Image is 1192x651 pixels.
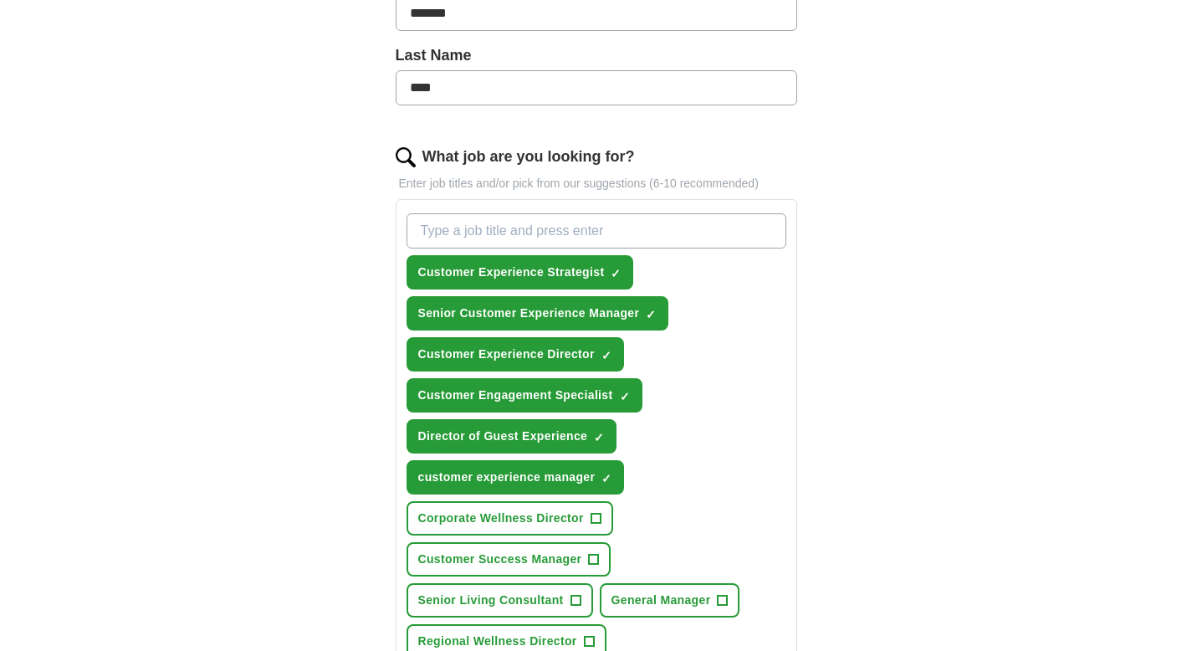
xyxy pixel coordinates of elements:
[407,419,617,454] button: Director of Guest Experience✓
[422,146,635,168] label: What job are you looking for?
[396,147,416,167] img: search.png
[418,510,584,527] span: Corporate Wellness Director
[396,44,797,67] label: Last Name
[611,267,621,280] span: ✓
[594,431,604,444] span: ✓
[600,583,740,618] button: General Manager
[407,460,625,495] button: customer experience manager✓
[418,592,564,609] span: Senior Living Consultant
[407,296,669,331] button: Senior Customer Experience Manager✓
[407,501,613,536] button: Corporate Wellness Director
[418,264,605,281] span: Customer Experience Strategist
[418,387,613,404] span: Customer Engagement Specialist
[396,175,797,192] p: Enter job titles and/or pick from our suggestions (6-10 recommended)
[407,255,634,290] button: Customer Experience Strategist✓
[611,592,711,609] span: General Manager
[418,633,577,650] span: Regional Wellness Director
[601,349,611,362] span: ✓
[601,472,611,485] span: ✓
[407,213,786,249] input: Type a job title and press enter
[407,542,611,577] button: Customer Success Manager
[407,583,593,618] button: Senior Living Consultant
[418,305,640,322] span: Senior Customer Experience Manager
[418,469,596,486] span: customer experience manager
[620,390,630,403] span: ✓
[418,346,595,363] span: Customer Experience Director
[407,378,642,413] button: Customer Engagement Specialist✓
[418,428,588,445] span: Director of Guest Experience
[418,551,582,568] span: Customer Success Manager
[646,308,656,321] span: ✓
[407,337,624,372] button: Customer Experience Director✓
